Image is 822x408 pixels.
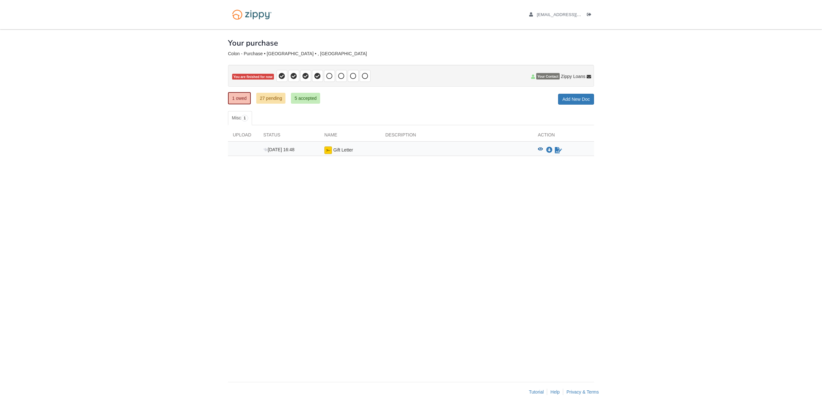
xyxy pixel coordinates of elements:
a: 27 pending [256,93,285,104]
img: Logo [228,6,276,23]
a: Download Gift Letter [546,148,553,153]
div: Name [319,132,380,141]
button: View Gift Letter [538,147,543,153]
span: xloudgaming14@gmail.com [537,12,610,17]
a: Add New Doc [558,94,594,105]
div: Colon - Purchase • [GEOGRAPHIC_DATA] • , [GEOGRAPHIC_DATA] [228,51,594,56]
div: Upload [228,132,258,141]
div: Description [380,132,533,141]
a: Log out [587,12,594,19]
span: Your Contact [536,73,560,80]
a: edit profile [529,12,610,19]
span: You are finished for now [232,74,274,80]
div: Action [533,132,594,141]
div: Status [258,132,319,141]
span: [DATE] 16:48 [263,147,294,152]
a: 1 owed [228,92,251,104]
a: Misc [228,111,252,125]
a: Tutorial [529,389,544,395]
span: Gift Letter [333,147,353,152]
span: Zippy Loans [561,73,585,80]
h1: Your purchase [228,39,278,47]
img: Ready for you to esign [324,146,332,154]
a: 5 accepted [291,93,320,104]
a: Help [550,389,560,395]
a: Privacy & Terms [566,389,599,395]
a: Sign Form [554,146,563,154]
span: 1 [241,115,249,121]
